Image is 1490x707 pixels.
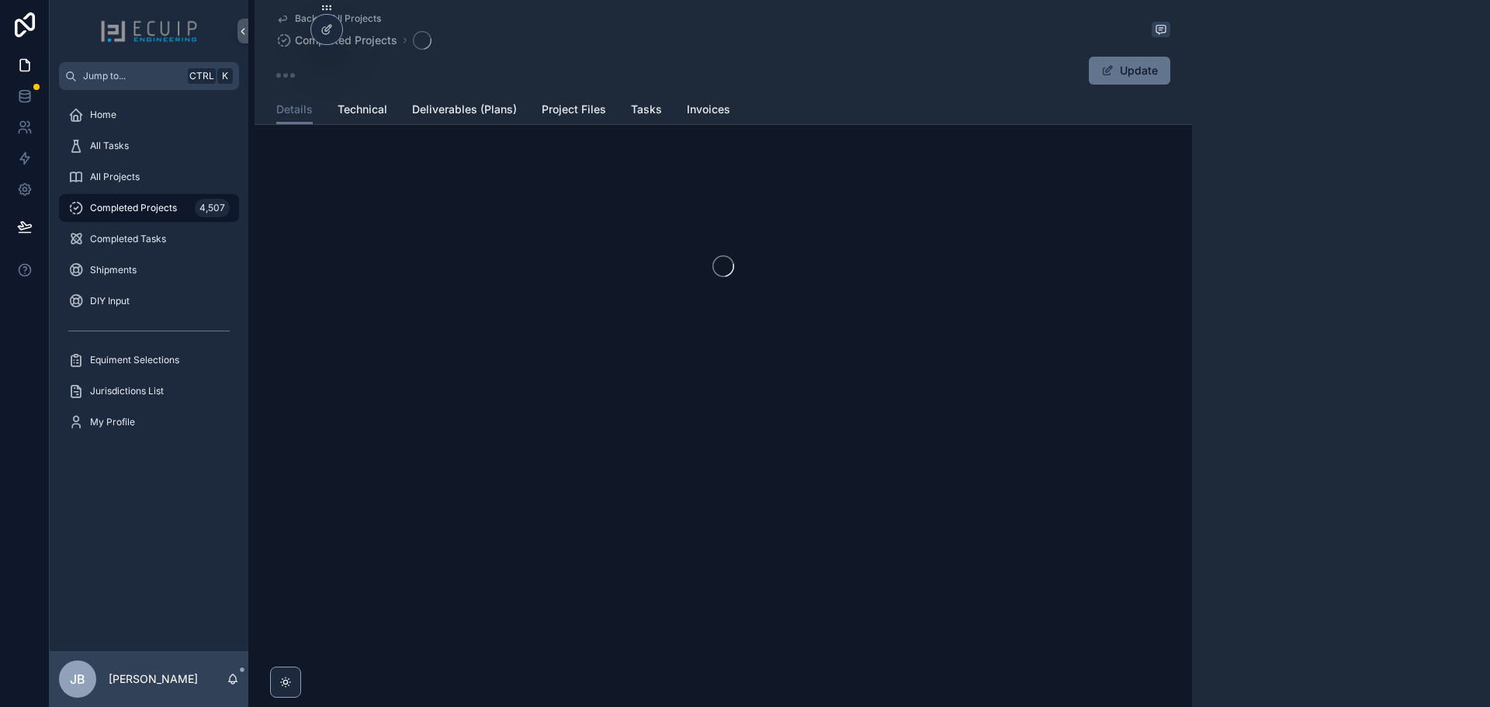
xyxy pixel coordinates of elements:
button: Jump to...CtrlK [59,62,239,90]
a: All Tasks [59,132,239,160]
span: Completed Tasks [90,233,166,245]
span: Back to All Projects [295,12,381,25]
span: Completed Projects [90,202,177,214]
a: Invoices [687,95,730,126]
a: Equiment Selections [59,346,239,374]
span: All Projects [90,171,140,183]
span: K [219,70,231,82]
a: Completed Projects4,507 [59,194,239,222]
a: Completed Tasks [59,225,239,253]
span: JB [70,670,85,688]
span: Deliverables (Plans) [412,102,517,117]
span: Jurisdictions List [90,385,164,397]
a: Home [59,101,239,129]
span: Shipments [90,264,137,276]
span: Completed Projects [295,33,397,48]
div: 4,507 [195,199,230,217]
span: Project Files [542,102,606,117]
a: Project Files [542,95,606,126]
span: Tasks [631,102,662,117]
p: [PERSON_NAME] [109,671,198,687]
img: App logo [100,19,198,43]
a: All Projects [59,163,239,191]
span: Technical [338,102,387,117]
span: DIY Input [90,295,130,307]
span: Ctrl [188,68,216,84]
a: DIY Input [59,287,239,315]
a: Jurisdictions List [59,377,239,405]
div: scrollable content [50,90,248,456]
a: My Profile [59,408,239,436]
span: Home [90,109,116,121]
span: My Profile [90,416,135,428]
span: Equiment Selections [90,354,179,366]
span: Jump to... [83,70,182,82]
span: All Tasks [90,140,129,152]
a: Shipments [59,256,239,284]
a: Tasks [631,95,662,126]
a: Deliverables (Plans) [412,95,517,126]
span: Invoices [687,102,730,117]
a: Details [276,95,313,125]
a: Back to All Projects [276,12,381,25]
button: Update [1089,57,1170,85]
a: Completed Projects [276,33,397,48]
span: Details [276,102,313,117]
a: Technical [338,95,387,126]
